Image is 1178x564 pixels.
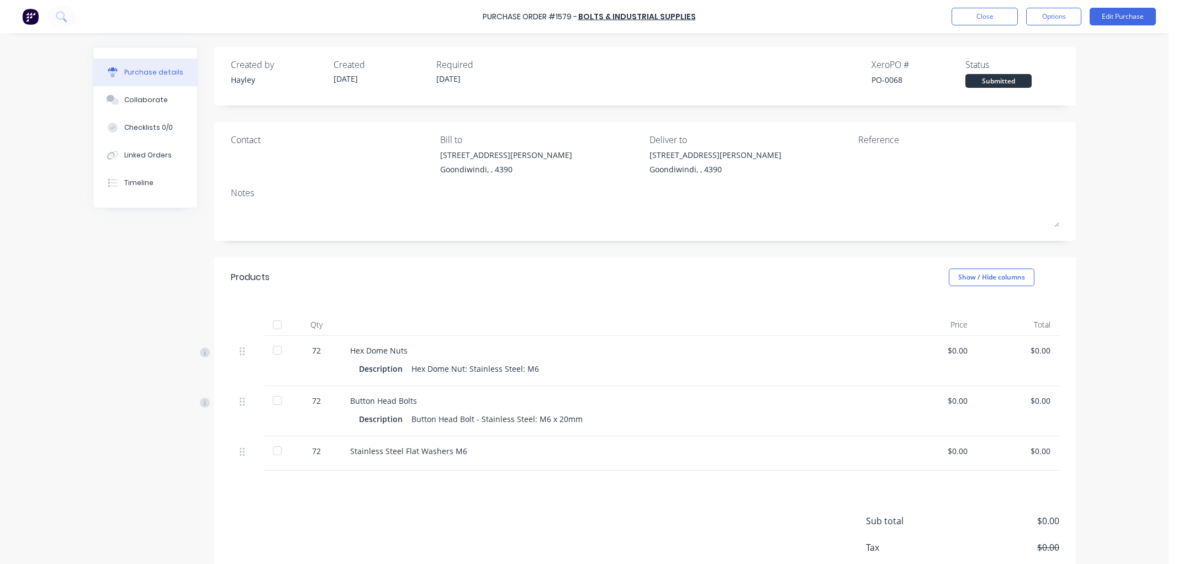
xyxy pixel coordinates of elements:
div: Button Head Bolt - Stainless Steel: M6 x 20mm [411,411,583,427]
div: Description [359,411,411,427]
div: Status [965,58,1059,71]
button: Edit Purchase [1090,8,1156,25]
button: Close [952,8,1018,25]
div: Button Head Bolts [350,395,885,407]
div: Qty [292,314,341,336]
div: [STREET_ADDRESS][PERSON_NAME] [440,149,572,161]
a: Bolts & Industrial Supplies [578,11,696,22]
button: Checklists 0/0 [93,114,197,141]
button: Purchase details [93,59,197,86]
div: PO-0068 [871,74,965,86]
div: Submitted [965,74,1032,88]
div: Deliver to [649,133,851,146]
button: Timeline [93,169,197,197]
button: Collaborate [93,86,197,114]
div: 72 [300,445,332,457]
div: Collaborate [124,95,168,105]
button: Show / Hide columns [949,268,1034,286]
div: [STREET_ADDRESS][PERSON_NAME] [649,149,781,161]
div: Hayley [231,74,325,86]
div: $0.00 [985,345,1050,356]
button: Options [1026,8,1081,25]
div: Goondiwindi, , 4390 [649,164,781,175]
span: $0.00 [949,541,1059,554]
div: Linked Orders [124,150,172,160]
div: 72 [300,395,332,407]
div: Purchase Order #1579 - [483,11,577,23]
div: Price [894,314,976,336]
div: $0.00 [985,395,1050,407]
div: Timeline [124,178,154,188]
button: Linked Orders [93,141,197,169]
div: Reference [858,133,1059,146]
div: Stainless Steel Flat Washers M6 [350,445,885,457]
div: Xero PO # [871,58,965,71]
div: Total [976,314,1059,336]
div: Hex Dome Nuts [350,345,885,356]
span: Sub total [866,514,949,528]
div: Contact [231,133,432,146]
div: $0.00 [902,395,968,407]
div: Checklists 0/0 [124,123,173,133]
div: 72 [300,345,332,356]
div: Hex Dome Nut: Stainless Steel: M6 [411,361,539,377]
div: $0.00 [902,345,968,356]
img: Factory [22,8,39,25]
div: $0.00 [902,445,968,457]
div: Required [436,58,530,71]
span: $0.00 [949,514,1059,528]
div: $0.00 [985,445,1050,457]
div: Goondiwindi, , 4390 [440,164,572,175]
div: Created [334,58,427,71]
div: Purchase details [124,67,183,77]
div: Notes [231,186,1059,199]
div: Bill to [440,133,641,146]
div: Description [359,361,411,377]
div: Products [231,271,270,284]
div: Created by [231,58,325,71]
span: Tax [866,541,949,554]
